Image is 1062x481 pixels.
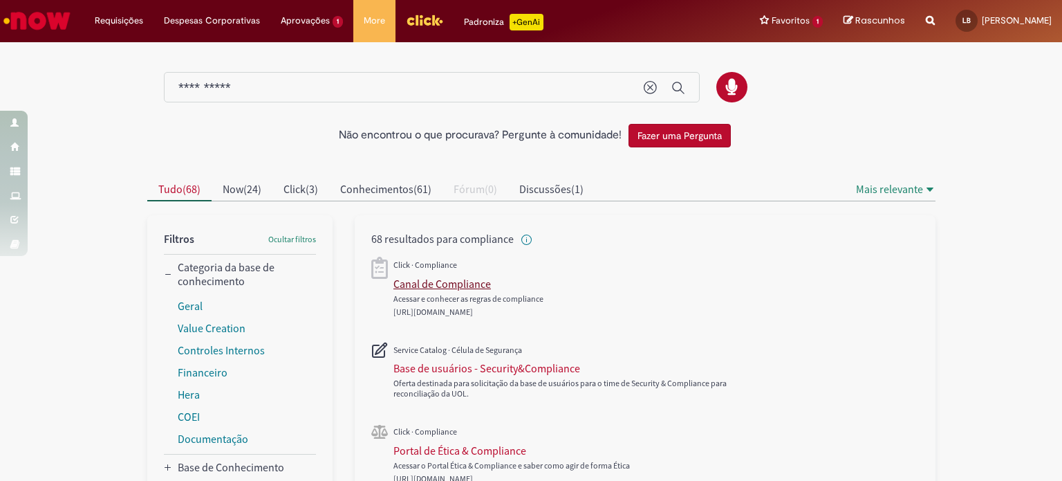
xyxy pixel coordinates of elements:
p: +GenAi [510,14,543,30]
span: LB [962,16,971,25]
span: 1 [333,16,343,28]
span: 1 [812,16,823,28]
span: Aprovações [281,14,330,28]
span: Favoritos [772,14,810,28]
button: Fazer uma Pergunta [628,124,731,147]
span: Despesas Corporativas [164,14,260,28]
img: ServiceNow [1,7,73,35]
a: Rascunhos [844,15,905,28]
span: [PERSON_NAME] [982,15,1052,26]
h2: Não encontrou o que procurava? Pergunte à comunidade! [339,129,622,142]
span: Requisições [95,14,143,28]
span: Rascunhos [855,14,905,27]
span: More [364,14,385,28]
img: click_logo_yellow_360x200.png [406,10,443,30]
div: Padroniza [464,14,543,30]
